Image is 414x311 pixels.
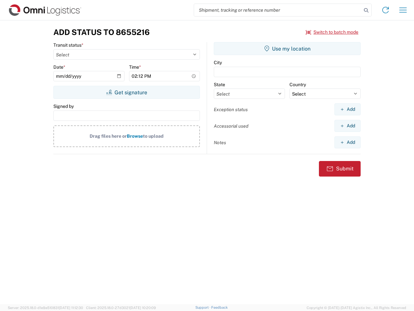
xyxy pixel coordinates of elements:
[334,120,361,132] button: Add
[53,64,65,70] label: Date
[289,82,306,87] label: Country
[214,107,248,112] label: Exception status
[53,42,83,48] label: Transit status
[214,42,361,55] button: Use my location
[195,305,212,309] a: Support
[307,305,406,311] span: Copyright © [DATE]-[DATE] Agistix Inc., All Rights Reserved
[90,133,127,139] span: Drag files here or
[194,4,362,16] input: Shipment, tracking or reference number
[86,306,156,310] span: Client: 2025.18.0-27d3021
[53,103,74,109] label: Signed by
[214,140,226,145] label: Notes
[214,60,222,65] label: City
[214,123,248,129] label: Accessorial used
[130,306,156,310] span: [DATE] 10:20:09
[59,306,83,310] span: [DATE] 11:12:30
[127,133,143,139] span: Browse
[53,86,200,99] button: Get signature
[306,27,358,38] button: Switch to batch mode
[211,305,228,309] a: Feedback
[143,133,164,139] span: to upload
[129,64,141,70] label: Time
[214,82,225,87] label: State
[334,136,361,148] button: Add
[53,28,150,37] h3: Add Status to 8655216
[8,306,83,310] span: Server: 2025.18.0-d1e9a510831
[334,103,361,115] button: Add
[319,161,361,177] button: Submit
